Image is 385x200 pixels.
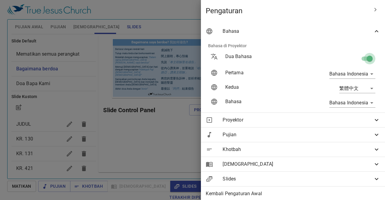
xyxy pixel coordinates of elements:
li: Bahasa di Proyektor [203,38,383,53]
em: “Amin” [29,50,36,52]
div: Bahasa [201,24,385,38]
span: Slides [223,175,373,183]
p: Dua Bahasa [225,53,303,60]
p: Kedua [225,84,303,91]
div: [DEMOGRAPHIC_DATA] [DEMOGRAPHIC_DATA] Sejati Palangka Raya [17,55,100,58]
p: 先說 [49,22,93,26]
em: “Haleluya! Puji [DEMOGRAPHIC_DATA] [DEMOGRAPHIC_DATA]!” [4,30,42,38]
p: Tutup mata Anda dan berkonsentrasi [4,14,47,17]
h1: Bagaimana saya berdoa? 我如何禱告? [1,1,95,8]
div: Pujian [201,128,385,142]
em: 「哈利路亞，讚美主耶穌」 [49,29,91,36]
div: Bahasa Indonesia [329,69,375,79]
span: [DEMOGRAPHIC_DATA] [223,161,373,168]
p: Berlutut dengan rendah hati [4,10,47,13]
li: 118 [54,42,63,48]
p: Bahasa [225,98,303,105]
p: 最後以 結束禱告 [49,49,93,53]
div: Proyektor [201,113,385,127]
p: 將您的需要告訴神，並祈求祂賞賜您聖靈 [49,38,93,47]
em: 「阿們」 [58,49,70,52]
p: Memuji [DEMOGRAPHIC_DATA] dari hati dengan mengucapkan [4,28,47,38]
p: Sampaikan permohonan Anda kepada [DEMOGRAPHIC_DATA] dan mintalah Dia memberi Anda [DEMOGRAPHIC_DATA] [4,40,47,48]
div: Khotbah [201,142,385,157]
p: Pertama [225,69,303,76]
span: Khotbah [223,146,373,153]
em: “Dalam nama [DEMOGRAPHIC_DATA] [PERSON_NAME], saya berdoa” [4,18,44,26]
p: Pujian 詩 [52,37,65,41]
span: Bahasa [223,28,373,35]
p: 閉上眼睛，專心預備 [49,16,93,20]
div: 繁體中文 [339,84,375,93]
p: Akhiri doa Anda dengan [4,50,47,52]
span: Pujian [223,131,373,138]
div: Slides [201,172,385,186]
span: Proyektor [223,116,373,124]
p: 虔誠跪下 [49,10,93,14]
div: [DEMOGRAPHIC_DATA] [201,157,385,171]
em: 「奉主耶穌聖名禱告」 [55,23,85,26]
p: 從內心讚美神，並重複說 [49,28,93,37]
img: True Jesus Church [36,55,60,58]
span: Kembali Pengaturan Awal [206,190,380,197]
div: Bahasa Indonesia [329,98,375,108]
p: Mulailah dengan mengucapkan, [4,18,47,26]
span: Pengaturan [206,6,368,16]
